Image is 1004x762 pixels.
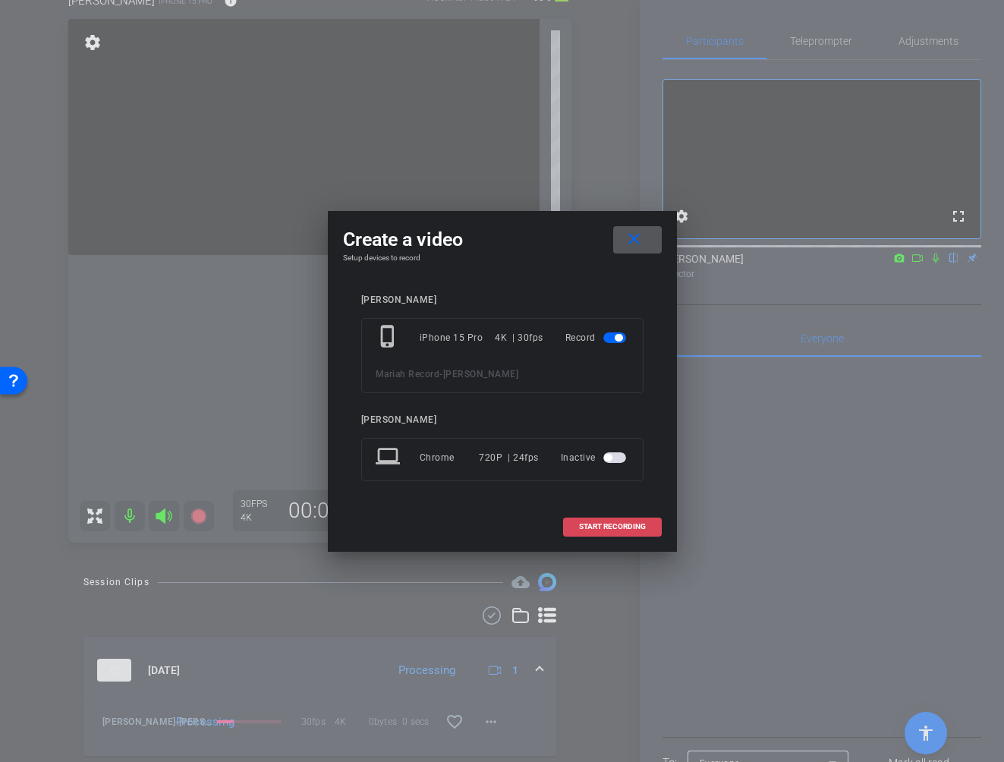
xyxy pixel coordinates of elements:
[563,518,662,537] button: START RECORDING
[443,369,519,379] span: [PERSON_NAME]
[343,226,662,253] div: Create a video
[343,253,662,263] h4: Setup devices to record
[361,294,644,306] div: [PERSON_NAME]
[565,324,629,351] div: Record
[420,324,496,351] div: iPhone 15 Pro
[625,230,644,249] mat-icon: close
[361,414,644,426] div: [PERSON_NAME]
[376,444,403,471] mat-icon: laptop
[561,444,629,471] div: Inactive
[495,324,543,351] div: 4K | 30fps
[579,523,646,531] span: START RECORDING
[439,369,443,379] span: -
[420,444,480,471] div: Chrome
[376,369,440,379] span: Mariah Record
[479,444,539,471] div: 720P | 24fps
[376,324,403,351] mat-icon: phone_iphone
